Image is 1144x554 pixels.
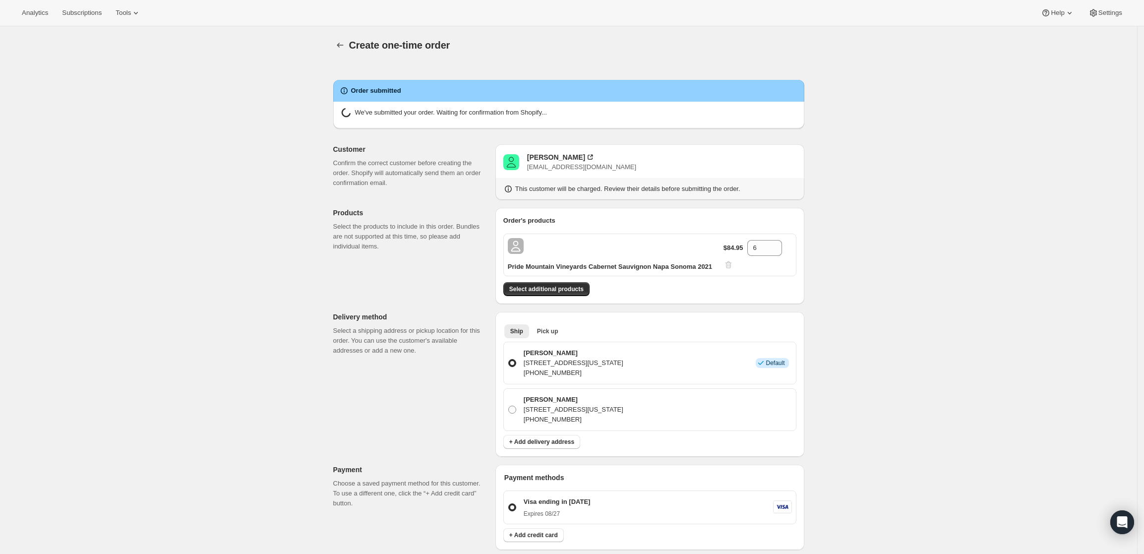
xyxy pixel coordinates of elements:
span: Tools [116,9,131,17]
span: Subscriptions [62,9,102,17]
button: Subscriptions [56,6,108,20]
span: Analytics [22,9,48,17]
p: [PERSON_NAME] [524,348,623,358]
button: + Add credit card [503,528,564,542]
p: [PHONE_NUMBER] [524,368,623,378]
p: Delivery method [333,312,487,322]
h2: Order submitted [351,86,401,96]
p: Select the products to include in this order. Bundles are not supported at this time, so please a... [333,222,487,251]
span: + Add delivery address [509,438,574,446]
span: Help [1051,9,1064,17]
p: This customer will be charged. Review their details before submitting the order. [515,184,740,194]
p: Expires 08/27 [524,510,591,518]
p: [STREET_ADDRESS][US_STATE] [524,358,623,368]
p: Payment methods [504,473,796,483]
p: Payment [333,465,487,475]
span: Pick up [537,327,558,335]
p: [STREET_ADDRESS][US_STATE] [524,405,623,415]
p: Visa ending in [DATE] [524,497,591,507]
span: Select additional products [509,285,584,293]
span: Create one-time order [349,40,450,51]
button: + Add delivery address [503,435,580,449]
span: [EMAIL_ADDRESS][DOMAIN_NAME] [527,163,636,171]
button: Select additional products [503,282,590,296]
p: Customer [333,144,487,154]
p: [PERSON_NAME] [524,395,623,405]
span: Ship [510,327,523,335]
p: Products [333,208,487,218]
span: Lindsey Ruben [503,154,519,170]
span: Default Title [508,238,524,254]
span: + Add credit card [509,531,558,539]
div: [PERSON_NAME] [527,152,585,162]
p: Confirm the correct customer before creating the order. Shopify will automatically send them an o... [333,158,487,188]
div: Open Intercom Messenger [1110,510,1134,534]
p: Pride Mountain Vineyards Cabernet Sauvignon Napa Sonoma 2021 [508,262,712,272]
p: Select a shipping address or pickup location for this order. You can use the customer's available... [333,326,487,356]
p: $84.95 [723,243,743,253]
p: We've submitted your order. Waiting for confirmation from Shopify... [355,108,547,121]
p: [PHONE_NUMBER] [524,415,623,425]
span: Order's products [503,217,555,224]
p: Choose a saved payment method for this customer. To use a different one, click the “+ Add credit ... [333,479,487,508]
span: Default [766,359,784,367]
button: Settings [1083,6,1128,20]
button: Analytics [16,6,54,20]
span: Settings [1098,9,1122,17]
button: Help [1035,6,1080,20]
button: Tools [110,6,147,20]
